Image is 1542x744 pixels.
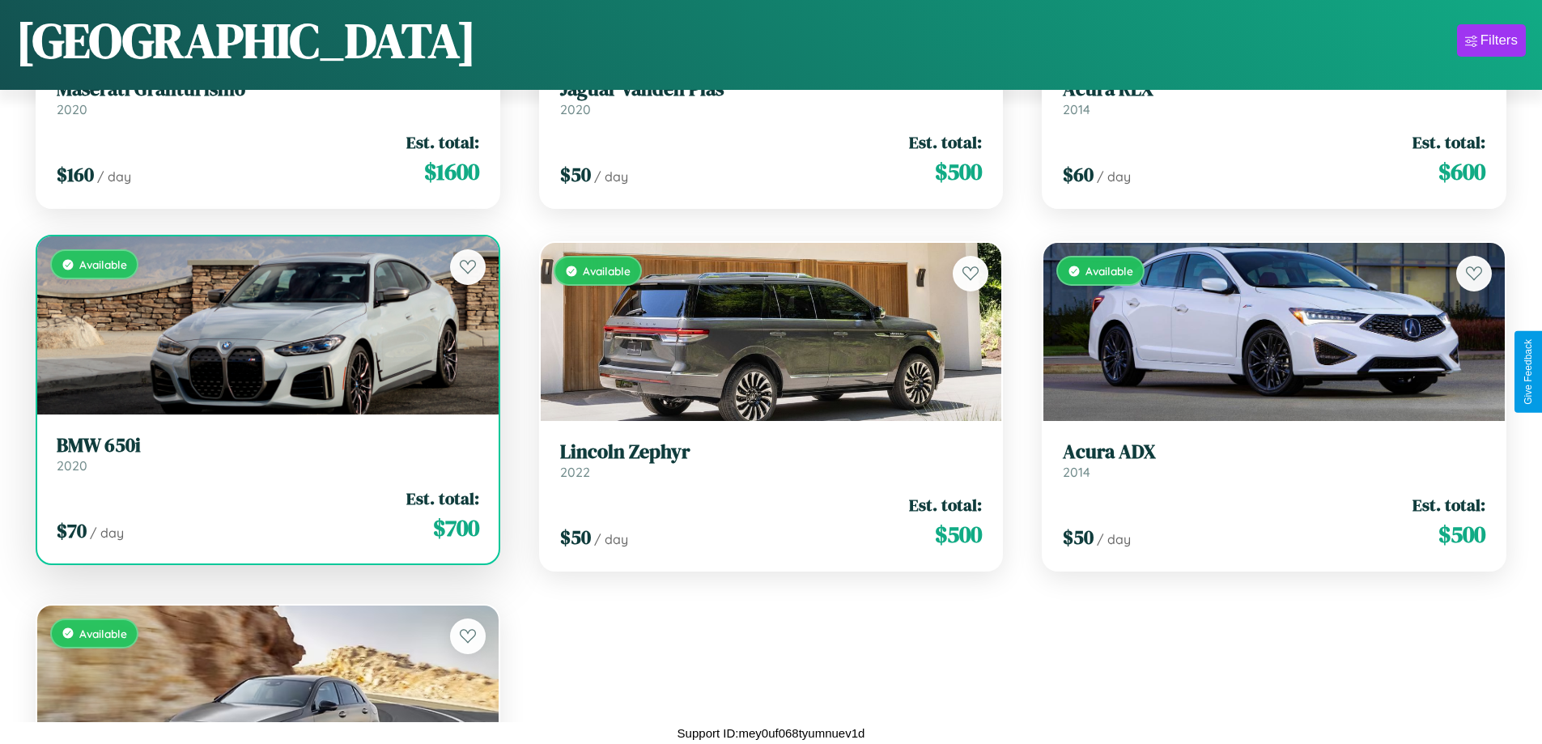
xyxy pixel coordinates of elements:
[57,457,87,474] span: 2020
[57,161,94,188] span: $ 160
[406,487,479,510] span: Est. total:
[1457,24,1526,57] button: Filters
[57,78,479,101] h3: Maserati Granturismo
[560,440,983,464] h3: Lincoln Zephyr
[560,440,983,480] a: Lincoln Zephyr2022
[1063,78,1485,101] h3: Acura RLX
[1085,264,1133,278] span: Available
[57,517,87,544] span: $ 70
[16,7,476,74] h1: [GEOGRAPHIC_DATA]
[935,155,982,188] span: $ 500
[1063,101,1090,117] span: 2014
[560,78,983,117] a: Jaguar Vanden Plas2020
[1438,155,1485,188] span: $ 600
[1097,168,1131,185] span: / day
[583,264,631,278] span: Available
[1063,78,1485,117] a: Acura RLX2014
[560,78,983,101] h3: Jaguar Vanden Plas
[909,493,982,517] span: Est. total:
[594,531,628,547] span: / day
[560,101,591,117] span: 2020
[1412,493,1485,517] span: Est. total:
[935,518,982,551] span: $ 500
[594,168,628,185] span: / day
[1063,524,1094,551] span: $ 50
[1063,440,1485,480] a: Acura ADX2014
[79,627,127,640] span: Available
[57,434,479,474] a: BMW 650i2020
[560,161,591,188] span: $ 50
[90,525,124,541] span: / day
[1412,130,1485,154] span: Est. total:
[560,464,590,480] span: 2022
[560,524,591,551] span: $ 50
[97,168,131,185] span: / day
[678,722,865,744] p: Support ID: mey0uf068tyumnuev1d
[57,101,87,117] span: 2020
[1097,531,1131,547] span: / day
[1438,518,1485,551] span: $ 500
[1063,440,1485,464] h3: Acura ADX
[57,434,479,457] h3: BMW 650i
[406,130,479,154] span: Est. total:
[79,257,127,271] span: Available
[433,512,479,544] span: $ 700
[57,78,479,117] a: Maserati Granturismo2020
[1063,464,1090,480] span: 2014
[1063,161,1094,188] span: $ 60
[1523,339,1534,405] div: Give Feedback
[1480,32,1518,49] div: Filters
[909,130,982,154] span: Est. total:
[424,155,479,188] span: $ 1600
